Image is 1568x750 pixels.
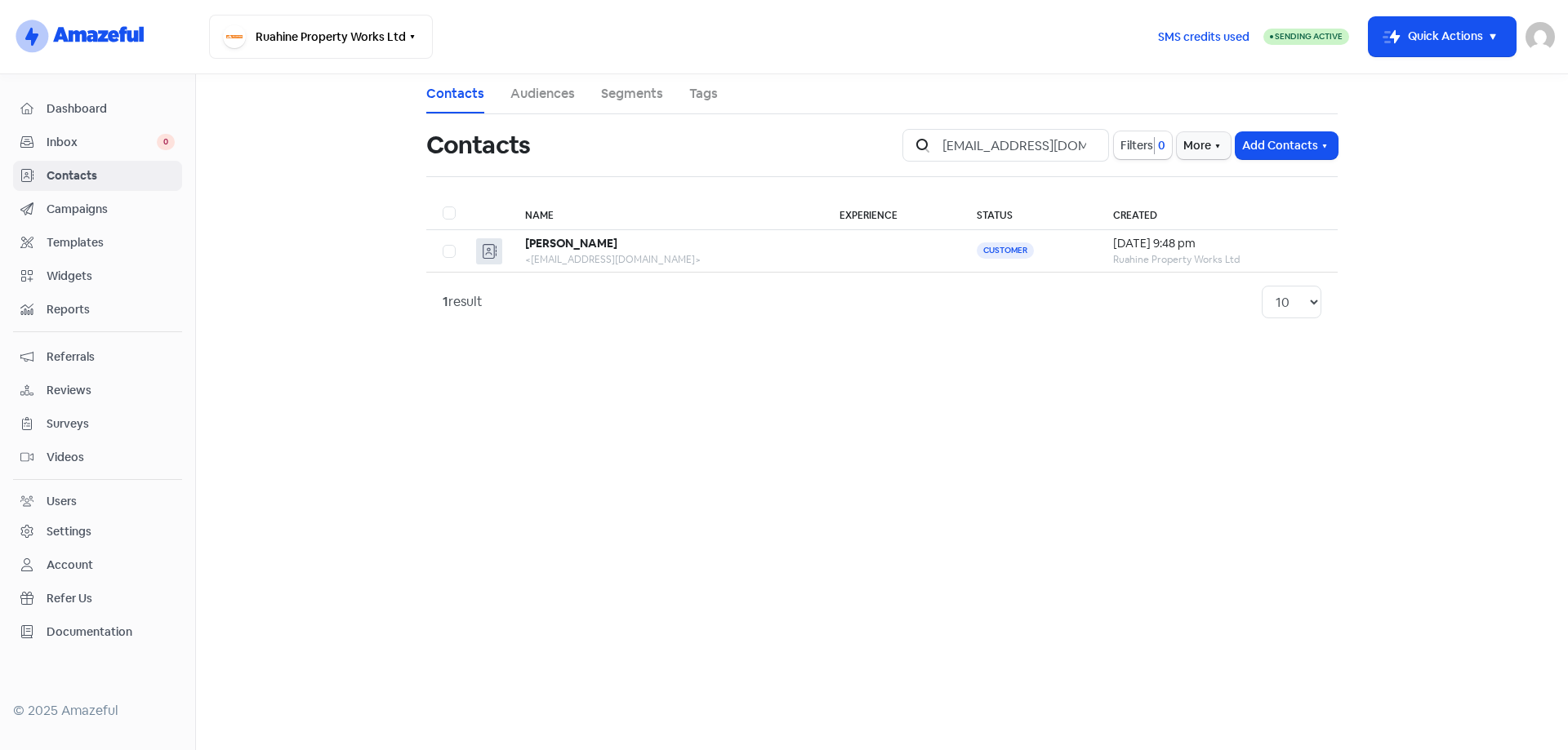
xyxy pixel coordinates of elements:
a: Surveys [13,409,182,439]
span: Dashboard [47,100,175,118]
div: Settings [47,523,91,540]
a: Referrals [13,342,182,372]
a: Segments [601,84,663,104]
div: <[EMAIL_ADDRESS][DOMAIN_NAME]> [525,252,808,267]
a: Settings [13,517,182,547]
h1: Contacts [426,119,530,171]
button: Add Contacts [1236,132,1338,159]
a: Reports [13,295,182,325]
span: Templates [47,234,175,251]
iframe: chat widget [1499,685,1552,734]
span: Surveys [47,415,175,433]
span: Campaigns [47,201,175,218]
span: Videos [47,449,175,466]
span: Widgets [47,268,175,285]
a: Campaigns [13,194,182,224]
a: Sending Active [1263,27,1349,47]
a: Dashboard [13,94,182,124]
th: Created [1097,197,1338,230]
a: Audiences [510,84,575,104]
input: Search [933,129,1109,162]
a: Widgets [13,261,182,291]
div: Ruahine Property Works Ltd [1113,252,1321,267]
div: [DATE] 9:48 pm [1113,235,1321,252]
a: Tags [689,84,718,104]
span: Referrals [47,348,175,366]
span: Customer [977,242,1034,259]
a: Reviews [13,375,182,406]
span: 0 [1155,137,1165,154]
img: User [1526,22,1555,51]
a: Documentation [13,617,182,647]
a: Templates [13,228,182,258]
a: Videos [13,442,182,473]
a: Users [13,486,182,517]
span: Contacts [47,167,175,184]
span: Reports [47,301,175,318]
a: Refer Us [13,584,182,614]
span: Inbox [47,134,157,151]
th: Experience [823,197,960,230]
button: Filters0 [1114,131,1172,159]
b: [PERSON_NAME] [525,236,617,251]
th: Name [509,197,824,230]
span: 0 [157,134,175,150]
th: Status [960,197,1096,230]
div: Account [47,557,93,574]
span: Refer Us [47,590,175,607]
div: result [443,292,483,312]
a: Inbox 0 [13,127,182,158]
div: © 2025 Amazeful [13,701,182,721]
button: Quick Actions [1369,17,1516,56]
span: Documentation [47,624,175,641]
a: Contacts [13,161,182,191]
button: More [1177,132,1231,159]
a: SMS credits used [1144,27,1263,44]
div: Users [47,493,77,510]
span: SMS credits used [1158,29,1249,46]
span: Reviews [47,382,175,399]
a: Account [13,550,182,580]
strong: 1 [443,293,448,310]
span: Filters [1120,137,1153,154]
button: Ruahine Property Works Ltd [209,15,433,59]
a: Contacts [426,84,484,104]
span: Sending Active [1275,31,1343,42]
